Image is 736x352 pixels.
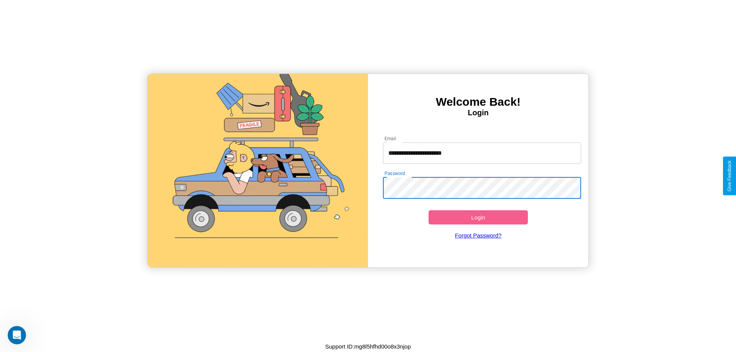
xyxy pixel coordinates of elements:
[368,95,588,108] h3: Welcome Back!
[8,326,26,344] iframe: Intercom live chat
[379,224,578,246] a: Forgot Password?
[384,170,405,177] label: Password
[429,210,528,224] button: Login
[148,74,368,267] img: gif
[368,108,588,117] h4: Login
[727,160,732,192] div: Give Feedback
[325,341,411,352] p: Support ID: mg8l5hfhd00o8x3njop
[384,135,396,142] label: Email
